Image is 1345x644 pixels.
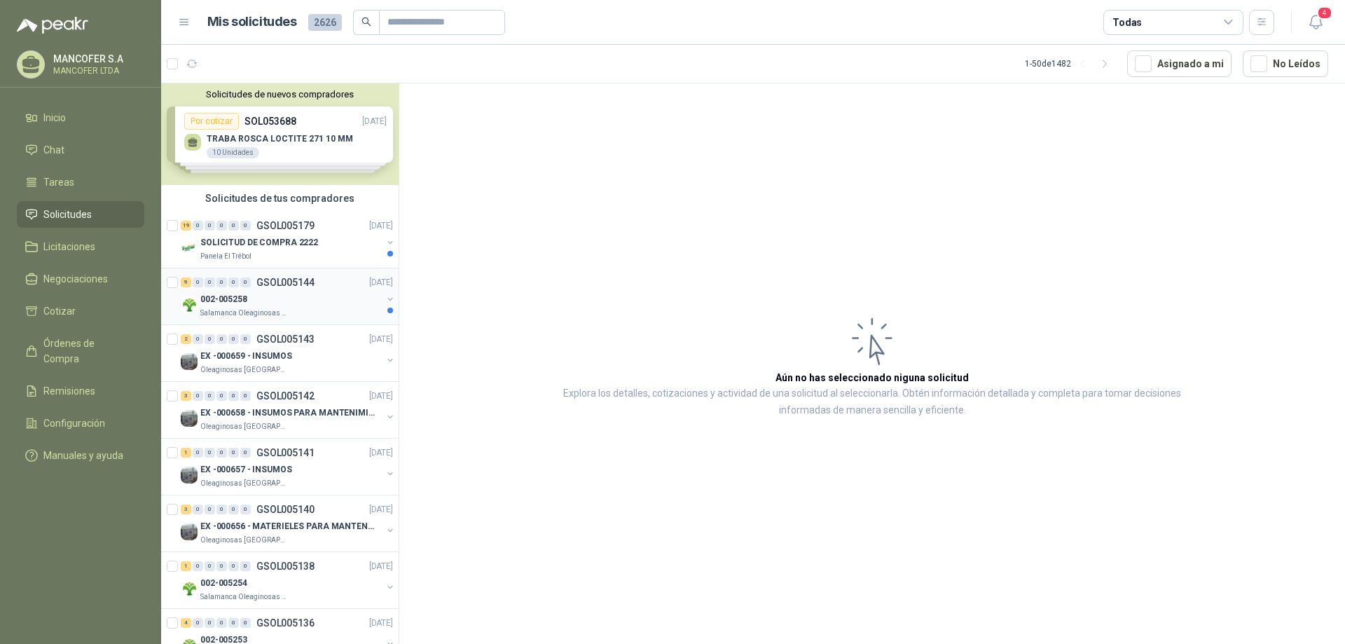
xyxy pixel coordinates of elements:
p: [DATE] [369,219,393,233]
h1: Mis solicitudes [207,12,297,32]
div: 0 [205,221,215,231]
div: 0 [205,334,215,344]
div: 0 [240,391,251,401]
p: GSOL005138 [256,561,315,571]
div: 0 [193,221,203,231]
p: [DATE] [369,446,393,460]
div: 0 [193,618,203,628]
span: Manuales y ayuda [43,448,123,463]
div: 0 [205,391,215,401]
span: Remisiones [43,383,95,399]
p: SOLICITUD DE COMPRA 2222 [200,236,318,249]
span: Tareas [43,174,74,190]
div: 0 [228,334,239,344]
a: Remisiones [17,378,144,404]
div: 1 [181,448,191,458]
span: Órdenes de Compra [43,336,131,366]
a: 1 0 0 0 0 0 GSOL005141[DATE] Company LogoEX -000657 - INSUMOSOleaginosas [GEOGRAPHIC_DATA][PERSON... [181,444,396,489]
span: Negociaciones [43,271,108,287]
p: MANCOFER S.A [53,54,141,64]
p: [DATE] [369,390,393,403]
div: 0 [228,561,239,571]
div: 0 [216,221,227,231]
span: Chat [43,142,64,158]
span: Inicio [43,110,66,125]
div: 0 [240,334,251,344]
p: GSOL005144 [256,278,315,287]
div: 0 [205,505,215,514]
a: Solicitudes [17,201,144,228]
a: 2 0 0 0 0 0 GSOL005143[DATE] Company LogoEX -000659 - INSUMOSOleaginosas [GEOGRAPHIC_DATA][PERSON... [181,331,396,376]
div: 0 [228,391,239,401]
p: Salamanca Oleaginosas SAS [200,591,289,603]
p: EX -000659 - INSUMOS [200,350,292,363]
img: Logo peakr [17,17,88,34]
span: Configuración [43,416,105,431]
div: 0 [193,448,203,458]
div: 0 [228,221,239,231]
span: search [361,17,371,27]
a: Configuración [17,410,144,437]
h3: Aún no has seleccionado niguna solicitud [775,370,969,385]
p: GSOL005141 [256,448,315,458]
div: Solicitudes de nuevos compradoresPor cotizarSOL053688[DATE] TRABA ROSCA LOCTITE 271 10 MM10 Unida... [161,83,399,185]
span: Licitaciones [43,239,95,254]
span: 4 [1317,6,1332,20]
div: 0 [240,278,251,287]
a: Cotizar [17,298,144,324]
p: Oleaginosas [GEOGRAPHIC_DATA][PERSON_NAME] [200,535,289,546]
a: Chat [17,137,144,163]
div: 0 [240,221,251,231]
p: 002-005258 [200,293,247,306]
div: 0 [193,505,203,514]
div: 0 [216,334,227,344]
div: 3 [181,391,191,401]
div: 0 [240,448,251,458]
p: Oleaginosas [GEOGRAPHIC_DATA][PERSON_NAME] [200,478,289,489]
div: 0 [228,618,239,628]
div: 9 [181,278,191,287]
div: 0 [193,561,203,571]
div: 0 [240,618,251,628]
div: 1 [181,561,191,571]
div: 0 [240,561,251,571]
img: Company Logo [181,523,198,540]
div: 19 [181,221,191,231]
p: [DATE] [369,333,393,346]
div: 2 [181,334,191,344]
div: 0 [216,618,227,628]
div: 0 [193,334,203,344]
p: 002-005254 [200,577,247,590]
p: GSOL005143 [256,334,315,344]
a: 3 0 0 0 0 0 GSOL005140[DATE] Company LogoEX -000656 - MATERIELES PARA MANTENIMIENTO MECANICOleagi... [181,501,396,546]
img: Company Logo [181,353,198,370]
div: 0 [228,278,239,287]
p: EX -000656 - MATERIELES PARA MANTENIMIENTO MECANIC [200,520,375,533]
a: 1 0 0 0 0 0 GSOL005138[DATE] Company Logo002-005254Salamanca Oleaginosas SAS [181,558,396,603]
img: Company Logo [181,580,198,597]
p: [DATE] [369,276,393,289]
div: 0 [205,278,215,287]
p: Salamanca Oleaginosas SAS [200,308,289,319]
div: 0 [193,391,203,401]
div: 0 [205,448,215,458]
img: Company Logo [181,467,198,484]
span: Solicitudes [43,207,92,222]
a: Órdenes de Compra [17,330,144,372]
button: 4 [1303,10,1328,35]
img: Company Logo [181,296,198,313]
div: 0 [216,278,227,287]
div: 0 [228,448,239,458]
p: MANCOFER LTDA [53,67,141,75]
p: GSOL005136 [256,618,315,628]
p: Explora los detalles, cotizaciones y actividad de una solicitud al seleccionarla. Obtén informaci... [539,385,1205,419]
div: 0 [216,448,227,458]
div: 1 - 50 de 1482 [1025,53,1116,75]
div: 4 [181,618,191,628]
div: 3 [181,505,191,514]
img: Company Logo [181,410,198,427]
p: GSOL005140 [256,505,315,514]
div: 0 [216,391,227,401]
a: 9 0 0 0 0 0 GSOL005144[DATE] Company Logo002-005258Salamanca Oleaginosas SAS [181,274,396,319]
p: Oleaginosas [GEOGRAPHIC_DATA][PERSON_NAME] [200,364,289,376]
